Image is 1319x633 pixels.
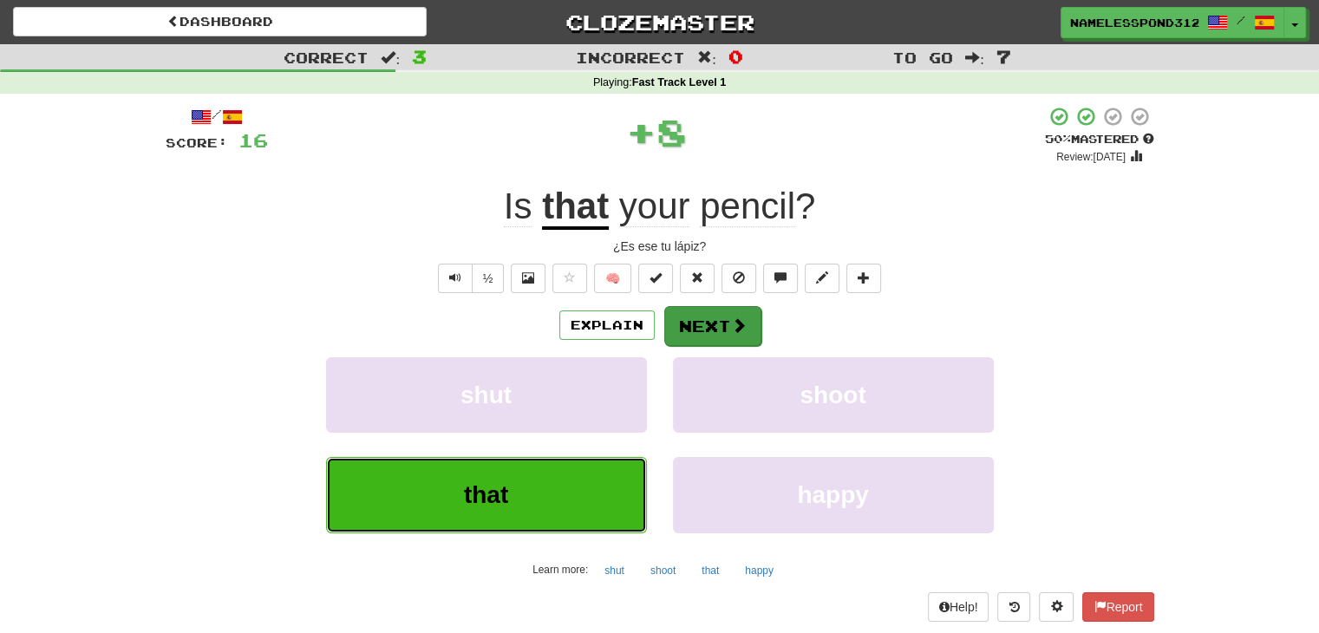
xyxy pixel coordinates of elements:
span: / [1237,14,1245,26]
button: that [326,457,647,532]
span: 50 % [1045,132,1071,146]
button: Favorite sentence (alt+f) [552,264,587,293]
button: that [692,558,728,584]
span: shoot [800,382,865,408]
span: pencil [700,186,795,227]
a: NamelessPond312 / [1061,7,1284,38]
div: ¿Es ese tu lápiz? [166,238,1154,255]
small: Learn more: [532,564,588,576]
span: 8 [656,110,687,153]
button: happy [673,457,994,532]
span: shut [460,382,512,408]
small: Review: [DATE] [1056,151,1126,163]
span: : [965,50,984,65]
div: Text-to-speech controls [434,264,505,293]
span: NamelessPond312 [1070,15,1198,30]
div: / [166,106,268,127]
button: Show image (alt+x) [511,264,545,293]
span: your [619,186,690,227]
button: Add to collection (alt+a) [846,264,881,293]
span: : [697,50,716,65]
span: happy [797,481,868,508]
button: Edit sentence (alt+d) [805,264,839,293]
button: shut [326,357,647,433]
u: that [542,186,609,230]
span: To go [892,49,953,66]
button: happy [735,558,783,584]
span: 0 [728,46,743,67]
button: Reset to 0% Mastered (alt+r) [680,264,715,293]
span: Incorrect [576,49,685,66]
button: shoot [673,357,994,433]
a: Clozemaster [453,7,866,37]
a: Dashboard [13,7,427,36]
span: 7 [996,46,1011,67]
button: 🧠 [594,264,631,293]
strong: Fast Track Level 1 [632,76,727,88]
span: : [381,50,400,65]
button: shut [595,558,634,584]
button: Set this sentence to 100% Mastered (alt+m) [638,264,673,293]
span: Score: [166,135,228,150]
button: Ignore sentence (alt+i) [722,264,756,293]
div: Mastered [1045,132,1154,147]
button: Explain [559,310,655,340]
span: ? [609,186,815,227]
span: + [626,106,656,158]
span: Is [504,186,532,227]
button: shoot [641,558,685,584]
button: Round history (alt+y) [997,592,1030,622]
span: 16 [238,129,268,151]
button: Help! [928,592,989,622]
button: Play sentence audio (ctl+space) [438,264,473,293]
button: Report [1082,592,1153,622]
span: that [464,481,508,508]
span: Correct [284,49,369,66]
button: Next [664,306,761,346]
span: 3 [412,46,427,67]
button: Discuss sentence (alt+u) [763,264,798,293]
button: ½ [472,264,505,293]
